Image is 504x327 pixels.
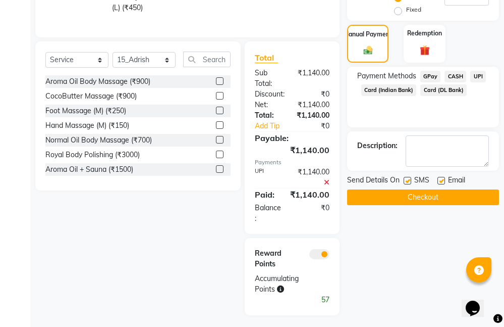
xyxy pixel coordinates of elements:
[247,189,283,201] div: Paid:
[247,144,337,156] div: ₹1,140.00
[347,190,499,205] button: Checkout
[247,203,292,224] div: Balance :
[292,203,337,224] div: ₹0
[247,110,289,121] div: Total:
[357,71,416,81] span: Payment Methods
[300,121,337,131] div: ₹0
[45,76,150,87] div: Aroma Oil Body Massage (₹900)
[247,295,337,305] div: 57
[255,158,329,167] div: Payments
[247,68,290,89] div: Sub Total:
[283,189,337,201] div: ₹1,140.00
[420,84,467,96] span: Card (DL Bank)
[247,167,290,188] div: UPI
[407,29,442,38] label: Redemption
[290,100,337,110] div: ₹1,140.00
[45,164,133,175] div: Aroma Oil + Sauna (₹1500)
[289,110,337,121] div: ₹1,140.00
[290,68,337,89] div: ₹1,140.00
[462,287,494,317] iframe: chat widget
[247,248,292,269] div: Reward Points
[247,273,314,295] div: Accumulating Points
[347,175,400,188] span: Send Details On
[45,91,137,102] div: CocoButter Massage (₹900)
[247,100,290,110] div: Net:
[344,30,392,39] label: Manual Payment
[45,120,129,131] div: Hand Massage (M) (₹150)
[361,84,417,96] span: Card (Indian Bank)
[292,89,337,100] div: ₹0
[247,132,337,144] div: Payable:
[357,141,398,151] div: Description:
[417,44,433,57] img: _gift.svg
[290,167,337,188] div: ₹1,140.00
[255,53,278,63] span: Total
[470,71,486,82] span: UPI
[444,71,466,82] span: CASH
[448,175,465,188] span: Email
[45,135,152,146] div: Normal Oil Body Massage (₹700)
[420,71,441,82] span: GPay
[45,106,126,116] div: Foot Massage (M) (₹250)
[414,175,429,188] span: SMS
[361,45,375,56] img: _cash.svg
[247,121,300,131] a: Add Tip
[247,89,292,100] div: Discount:
[406,5,421,14] label: Fixed
[183,52,231,67] input: Search or Scan
[45,150,140,160] div: Royal Body Polishing (₹3000)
